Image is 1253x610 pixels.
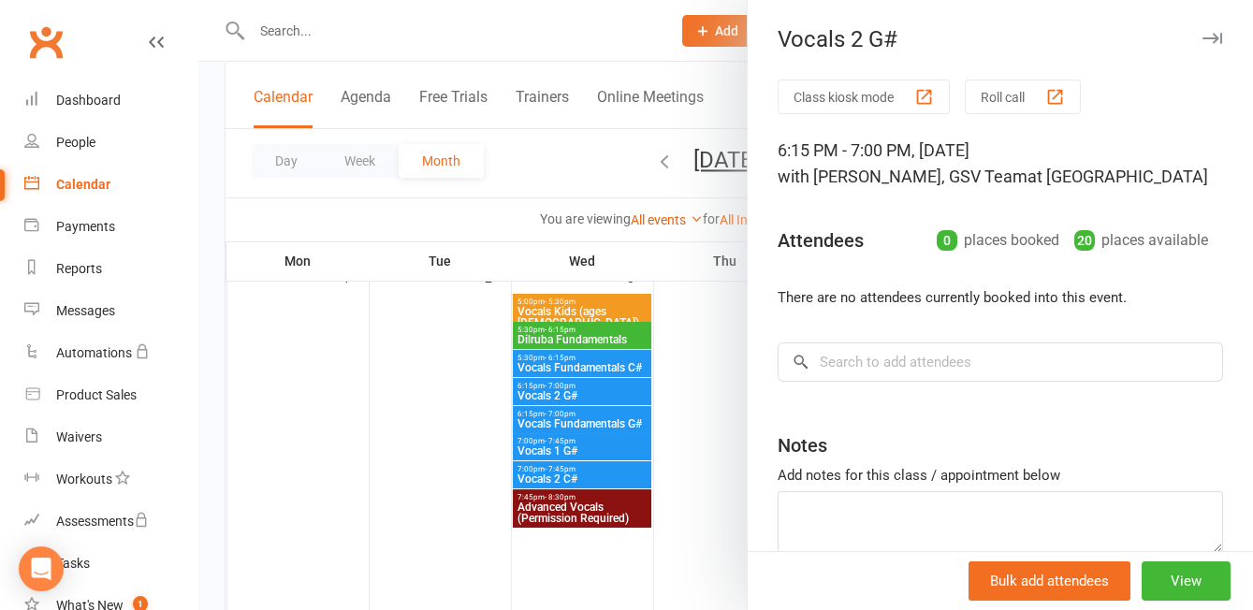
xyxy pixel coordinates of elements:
div: Calendar [56,177,110,192]
a: Automations [24,332,197,374]
a: People [24,122,197,164]
div: Open Intercom Messenger [19,546,64,591]
div: Payments [56,219,115,234]
a: Payments [24,206,197,248]
div: People [56,135,95,150]
div: Messages [56,303,115,318]
button: View [1142,561,1231,601]
a: Assessments [24,501,197,543]
div: 6:15 PM - 7:00 PM, [DATE] [778,138,1223,190]
div: Product Sales [56,387,137,402]
a: Dashboard [24,80,197,122]
span: at [GEOGRAPHIC_DATA] [1027,167,1208,186]
div: Attendees [778,227,864,254]
a: Tasks [24,543,197,585]
span: with [PERSON_NAME], GSV Team [778,167,1027,186]
button: Bulk add attendees [969,561,1130,601]
a: Waivers [24,416,197,458]
div: Assessments [56,514,149,529]
a: Calendar [24,164,197,206]
div: Tasks [56,556,90,571]
div: 0 [937,230,957,251]
a: Messages [24,290,197,332]
div: Automations [56,345,132,360]
button: Roll call [965,80,1081,114]
a: Clubworx [22,19,69,65]
div: Add notes for this class / appointment below [778,464,1223,487]
div: Waivers [56,429,102,444]
li: There are no attendees currently booked into this event. [778,286,1223,309]
button: Class kiosk mode [778,80,950,114]
div: Reports [56,261,102,276]
div: Workouts [56,472,112,487]
div: 20 [1074,230,1095,251]
div: Vocals 2 G# [748,26,1253,52]
div: places available [1074,227,1208,254]
a: Reports [24,248,197,290]
a: Workouts [24,458,197,501]
div: Dashboard [56,93,121,108]
div: places booked [937,227,1059,254]
input: Search to add attendees [778,342,1223,382]
a: Product Sales [24,374,197,416]
div: Notes [778,432,827,458]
